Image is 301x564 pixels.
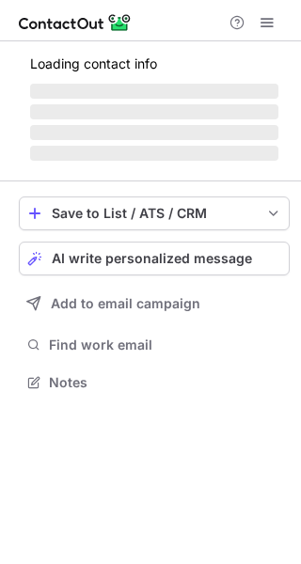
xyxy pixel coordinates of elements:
span: ‌ [30,125,278,140]
span: Find work email [49,337,282,353]
span: AI write personalized message [52,251,252,266]
button: Find work email [19,332,290,358]
span: Notes [49,374,282,391]
button: save-profile-one-click [19,196,290,230]
button: Add to email campaign [19,287,290,321]
span: ‌ [30,146,278,161]
div: Save to List / ATS / CRM [52,206,257,221]
button: AI write personalized message [19,242,290,275]
p: Loading contact info [30,56,278,71]
span: ‌ [30,104,278,119]
span: ‌ [30,84,278,99]
span: Add to email campaign [51,296,200,311]
img: ContactOut v5.3.10 [19,11,132,34]
button: Notes [19,369,290,396]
